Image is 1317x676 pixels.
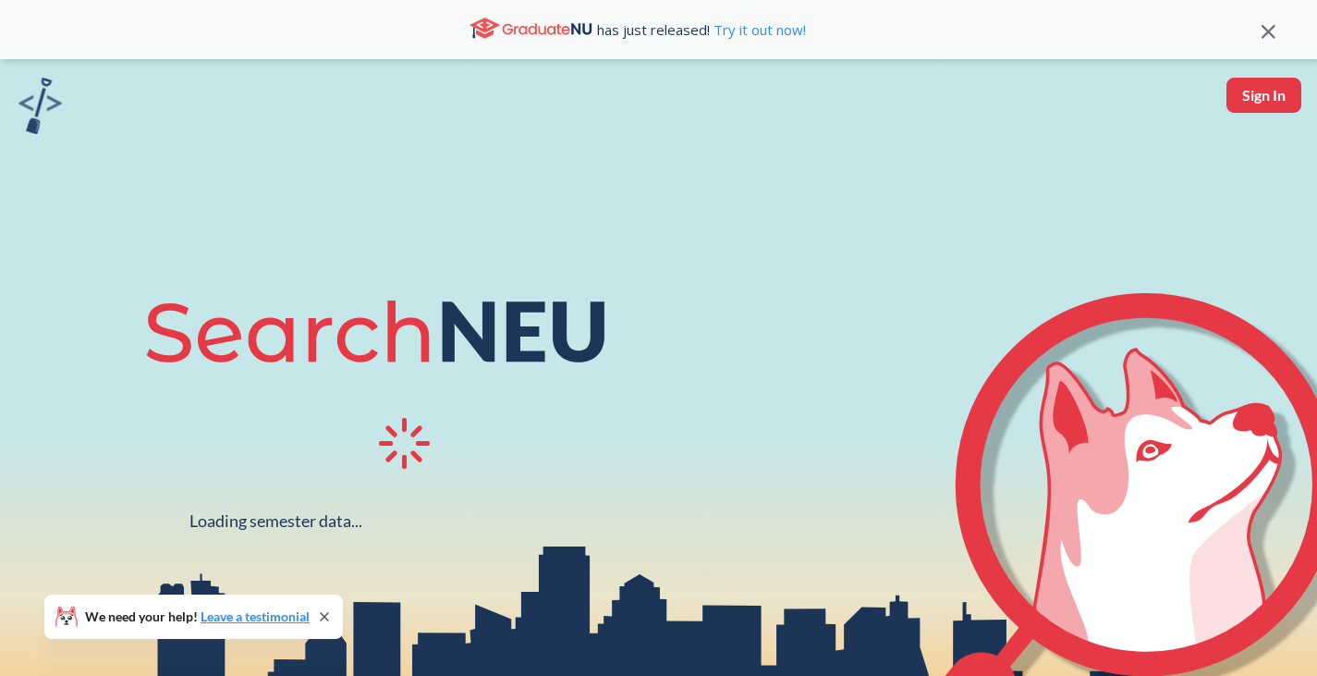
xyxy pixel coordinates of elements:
[18,78,62,140] a: sandbox logo
[85,610,310,623] span: We need your help!
[597,19,806,40] span: has just released!
[18,78,62,134] img: sandbox logo
[710,20,806,39] a: Try it out now!
[1226,78,1301,113] button: Sign In
[201,608,310,624] a: Leave a testimonial
[189,510,362,532] div: Loading semester data...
